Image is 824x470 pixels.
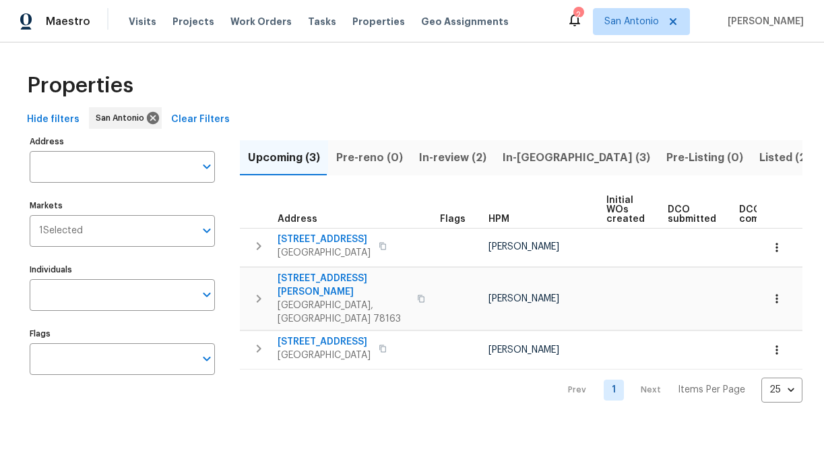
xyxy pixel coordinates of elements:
span: Properties [352,15,405,28]
span: [STREET_ADDRESS][PERSON_NAME] [278,272,409,299]
span: Geo Assignments [421,15,509,28]
span: [PERSON_NAME] [488,345,559,355]
span: San Antonio [96,111,150,125]
div: 25 [761,372,802,407]
label: Markets [30,202,215,210]
button: Clear Filters [166,107,235,132]
label: Individuals [30,266,215,274]
label: Address [30,138,215,146]
div: San Antonio [89,107,162,129]
a: Goto page 1 [604,380,624,401]
span: Flags [440,214,466,224]
span: Tasks [308,17,336,26]
span: San Antonio [604,15,659,28]
span: [GEOGRAPHIC_DATA] [278,349,371,362]
button: Open [197,221,216,240]
span: [STREET_ADDRESS] [278,233,371,246]
span: Pre-Listing (0) [666,148,743,167]
button: Open [197,157,216,176]
span: Visits [129,15,156,28]
div: 2 [573,8,583,22]
span: HPM [488,214,509,224]
span: [GEOGRAPHIC_DATA], [GEOGRAPHIC_DATA] 78163 [278,299,409,326]
button: Hide filters [22,107,85,132]
nav: Pagination Navigation [555,378,802,403]
span: Initial WOs created [606,196,645,224]
span: Clear Filters [171,111,230,128]
span: Properties [27,79,133,92]
span: DCO submitted [668,205,716,224]
span: Work Orders [230,15,292,28]
button: Open [197,349,216,368]
span: In-[GEOGRAPHIC_DATA] (3) [503,148,650,167]
span: Projects [172,15,214,28]
span: Maestro [46,15,90,28]
label: Flags [30,330,215,338]
span: 1 Selected [39,225,83,237]
span: [PERSON_NAME] [722,15,804,28]
span: Upcoming (3) [248,148,320,167]
span: Address [278,214,317,224]
span: Listed (21) [759,148,815,167]
button: Open [197,285,216,304]
span: [GEOGRAPHIC_DATA] [278,246,371,260]
p: Items Per Page [678,383,745,396]
span: [STREET_ADDRESS] [278,335,371,349]
span: [PERSON_NAME] [488,294,559,303]
span: In-review (2) [419,148,486,167]
span: [PERSON_NAME] [488,242,559,252]
span: DCO complete [739,205,784,224]
span: Hide filters [27,111,80,128]
span: Pre-reno (0) [336,148,403,167]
